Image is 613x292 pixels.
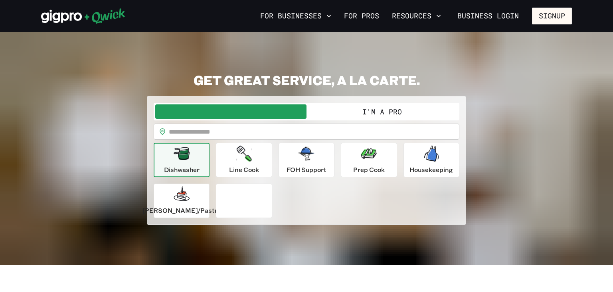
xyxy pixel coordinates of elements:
[306,104,458,119] button: I'm a Pro
[279,143,334,177] button: FOH Support
[403,143,459,177] button: Housekeeping
[154,143,210,177] button: Dishwasher
[287,165,326,174] p: FOH Support
[409,165,453,174] p: Housekeeping
[353,165,385,174] p: Prep Cook
[257,9,334,23] button: For Businesses
[229,165,259,174] p: Line Cook
[142,206,221,215] p: [PERSON_NAME]/Pastry
[532,8,572,24] button: Signup
[389,9,444,23] button: Resources
[216,143,272,177] button: Line Cook
[341,9,382,23] a: For Pros
[155,104,306,119] button: I'm a Business
[147,72,466,88] h2: GET GREAT SERVICE, A LA CARTE.
[451,8,526,24] a: Business Login
[154,184,210,218] button: [PERSON_NAME]/Pastry
[164,165,200,174] p: Dishwasher
[341,143,397,177] button: Prep Cook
